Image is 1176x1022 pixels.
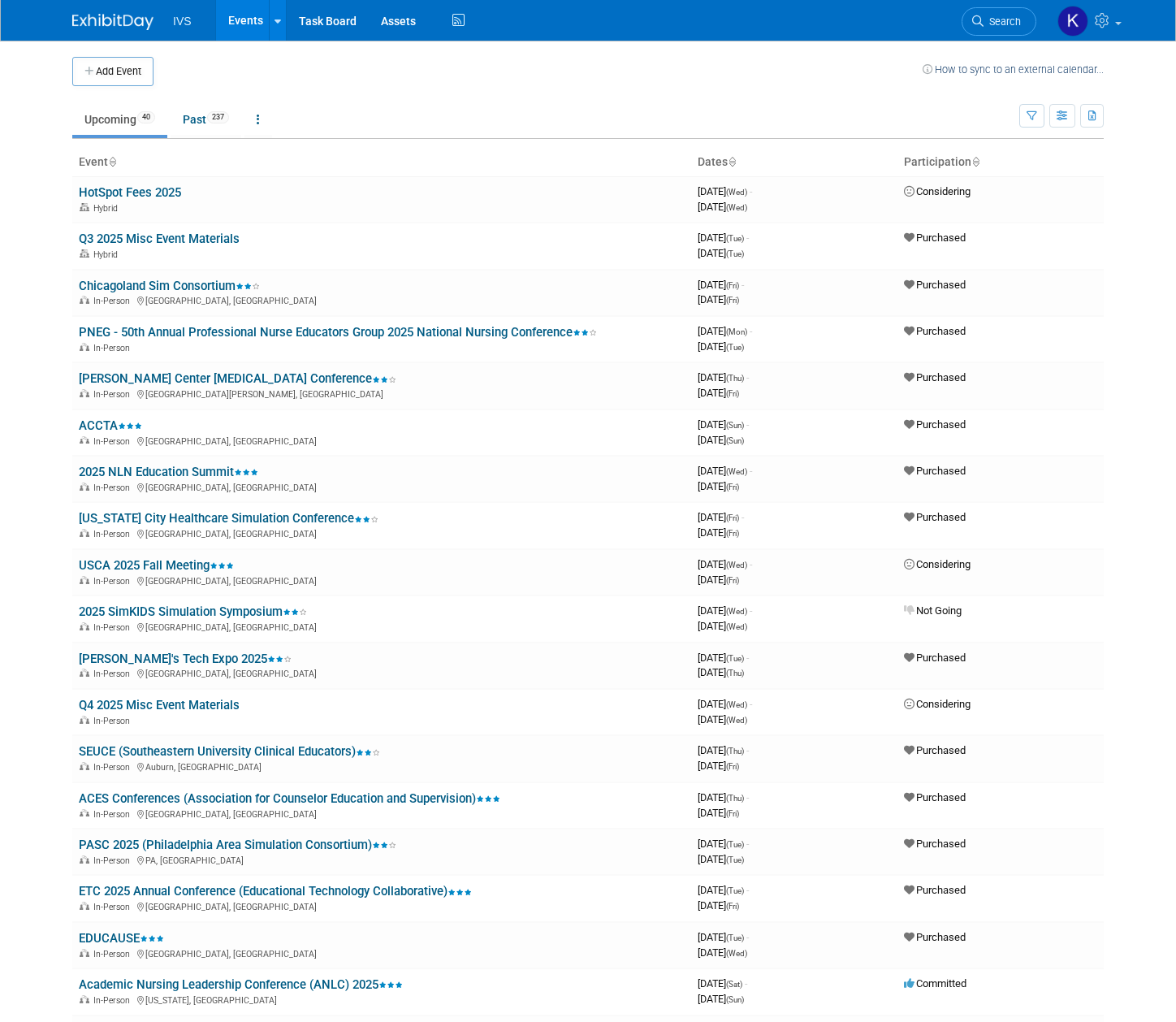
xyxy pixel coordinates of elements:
span: (Mon) [726,327,747,336]
span: [DATE] [698,713,747,725]
span: [DATE] [698,434,744,446]
span: - [741,511,744,523]
span: (Tue) [726,234,744,243]
a: PASC 2025 (Philadelphia Area Simulation Consortium) [79,838,396,852]
span: In-Person [93,389,135,400]
a: 2025 SimKIDS Simulation Symposium [79,604,307,619]
div: [GEOGRAPHIC_DATA], [GEOGRAPHIC_DATA] [79,666,685,679]
a: Chicagoland Sim Consortium [79,279,260,293]
span: (Thu) [726,374,744,383]
span: [DATE] [698,465,752,477]
a: Academic Nursing Leadership Conference (ANLC) 2025 [79,977,403,992]
span: (Wed) [726,203,747,212]
span: (Wed) [726,607,747,616]
span: [DATE] [698,652,749,664]
a: [US_STATE] City Healthcare Simulation Conference [79,511,378,526]
span: (Sun) [726,436,744,445]
a: EDUCAUSE [79,931,164,946]
img: In-Person Event [80,669,89,677]
span: - [746,418,749,431]
span: Purchased [904,931,966,943]
a: Sort by Event Name [108,155,116,168]
span: (Sun) [726,995,744,1004]
span: (Thu) [726,747,744,756]
span: Considering [904,698,971,710]
span: In-Person [93,343,135,353]
span: - [750,604,752,617]
span: (Fri) [726,902,739,911]
span: [DATE] [698,418,749,431]
a: PNEG - 50th Annual Professional Nurse Educators Group 2025 National Nursing Conference [79,325,597,340]
span: In-Person [93,296,135,306]
span: (Tue) [726,654,744,663]
span: Considering [904,558,971,570]
span: [DATE] [698,232,749,244]
span: (Tue) [726,840,744,849]
span: [DATE] [698,387,739,399]
img: In-Person Event [80,949,89,957]
img: ExhibitDay [72,14,153,30]
span: - [746,652,749,664]
span: (Wed) [726,622,747,631]
span: 237 [207,111,229,123]
div: [GEOGRAPHIC_DATA], [GEOGRAPHIC_DATA] [79,293,685,306]
span: [DATE] [698,185,752,197]
img: In-Person Event [80,762,89,770]
div: [GEOGRAPHIC_DATA], [GEOGRAPHIC_DATA] [79,480,685,493]
span: - [746,838,749,850]
span: In-Person [93,949,135,959]
span: [DATE] [698,526,739,539]
span: Search [984,15,1021,28]
a: ACES Conferences (Association for Counselor Education and Supervision) [79,791,500,806]
span: Not Going [904,604,962,617]
div: [GEOGRAPHIC_DATA], [GEOGRAPHIC_DATA] [79,807,685,820]
img: In-Person Event [80,855,89,864]
span: - [750,465,752,477]
span: [DATE] [698,744,749,756]
span: Purchased [904,884,966,896]
a: SEUCE (Southeastern University Clinical Educators) [79,744,380,759]
span: (Fri) [726,389,739,398]
span: (Fri) [726,576,739,585]
a: Search [962,7,1036,36]
span: [DATE] [698,340,744,353]
span: - [750,185,752,197]
span: (Fri) [726,529,739,538]
span: In-Person [93,902,135,912]
a: ACCTA [79,418,142,433]
span: [DATE] [698,247,744,259]
a: USCA 2025 Fall Meeting [79,558,234,573]
img: In-Person Event [80,296,89,304]
div: [GEOGRAPHIC_DATA], [GEOGRAPHIC_DATA] [79,526,685,539]
span: In-Person [93,529,135,539]
span: [DATE] [698,698,752,710]
img: In-Person Event [80,809,89,817]
img: In-Person Event [80,529,89,537]
span: Purchased [904,418,966,431]
span: In-Person [93,762,135,773]
div: [US_STATE], [GEOGRAPHIC_DATA] [79,993,685,1006]
span: IVS [173,15,192,28]
img: Hybrid Event [80,249,89,258]
div: [GEOGRAPHIC_DATA], [GEOGRAPHIC_DATA] [79,620,685,633]
img: In-Person Event [80,483,89,491]
span: - [746,744,749,756]
img: In-Person Event [80,576,89,584]
span: - [746,884,749,896]
span: Purchased [904,511,966,523]
span: [DATE] [698,620,747,632]
span: [DATE] [698,325,752,337]
span: (Tue) [726,855,744,864]
div: [GEOGRAPHIC_DATA], [GEOGRAPHIC_DATA] [79,574,685,587]
span: [DATE] [698,931,749,943]
span: Hybrid [93,249,123,260]
th: Event [72,149,691,176]
span: Hybrid [93,203,123,214]
div: Auburn, [GEOGRAPHIC_DATA] [79,760,685,773]
span: (Wed) [726,949,747,958]
span: (Fri) [726,762,739,771]
a: [PERSON_NAME] Center [MEDICAL_DATA] Conference [79,371,396,386]
span: (Tue) [726,249,744,258]
span: In-Person [93,809,135,820]
span: In-Person [93,436,135,447]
